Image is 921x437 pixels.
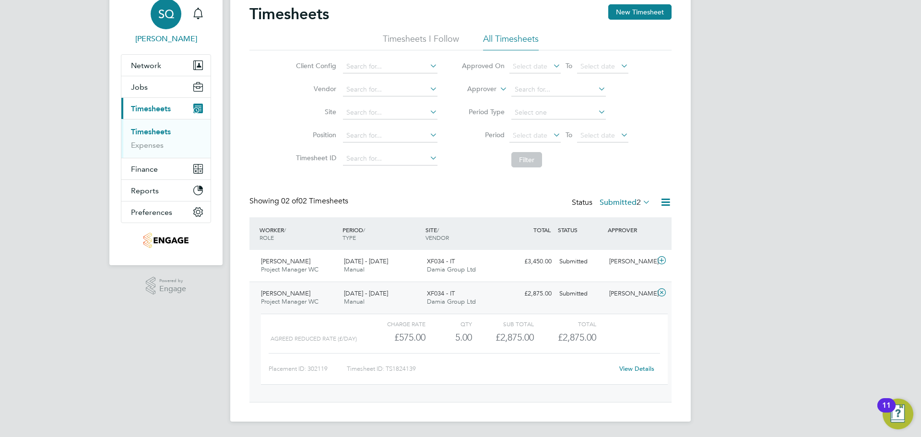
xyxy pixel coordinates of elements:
[131,141,164,150] a: Expenses
[281,196,348,206] span: 02 Timesheets
[343,60,437,73] input: Search for...
[344,297,365,306] span: Manual
[347,361,613,377] div: Timesheet ID: TS1824139
[143,233,188,248] img: damiagroup-logo-retina.png
[461,130,505,139] label: Period
[281,196,298,206] span: 02 of
[427,289,455,297] span: XF034 - IT
[269,361,347,377] div: Placement ID: 302119
[257,221,340,246] div: WORKER
[344,265,365,273] span: Manual
[158,8,174,20] span: SQ
[383,33,459,50] li: Timesheets I Follow
[608,4,672,20] button: New Timesheet
[534,318,596,330] div: Total
[619,365,654,373] a: View Details
[483,33,539,50] li: All Timesheets
[261,289,310,297] span: [PERSON_NAME]
[121,33,211,45] span: Sam Quinsee
[506,254,555,270] div: £3,450.00
[605,254,655,270] div: [PERSON_NAME]
[555,221,605,238] div: STATUS
[883,399,913,429] button: Open Resource Center, 11 new notifications
[425,330,472,345] div: 5.00
[580,131,615,140] span: Select date
[121,76,211,97] button: Jobs
[572,196,652,210] div: Status
[131,61,161,70] span: Network
[260,234,274,241] span: ROLE
[364,318,425,330] div: Charge rate
[511,106,606,119] input: Select one
[121,55,211,76] button: Network
[121,233,211,248] a: Go to home page
[511,152,542,167] button: Filter
[261,257,310,265] span: [PERSON_NAME]
[121,201,211,223] button: Preferences
[461,61,505,70] label: Approved On
[293,84,336,93] label: Vendor
[425,318,472,330] div: QTY
[427,265,476,273] span: Damia Group Ltd
[513,131,547,140] span: Select date
[472,318,534,330] div: Sub Total
[343,152,437,165] input: Search for...
[427,297,476,306] span: Damia Group Ltd
[121,98,211,119] button: Timesheets
[261,265,319,273] span: Project Manager WC
[121,180,211,201] button: Reports
[513,62,547,71] span: Select date
[533,226,551,234] span: TOTAL
[364,330,425,345] div: £575.00
[423,221,506,246] div: SITE
[437,226,439,234] span: /
[121,119,211,158] div: Timesheets
[563,129,575,141] span: To
[131,127,171,136] a: Timesheets
[131,165,158,174] span: Finance
[461,107,505,116] label: Period Type
[293,61,336,70] label: Client Config
[340,221,423,246] div: PERIOD
[472,330,534,345] div: £2,875.00
[637,198,641,207] span: 2
[159,285,186,293] span: Engage
[427,257,455,265] span: XF034 - IT
[343,129,437,142] input: Search for...
[600,198,650,207] label: Submitted
[558,331,596,343] span: £2,875.00
[343,106,437,119] input: Search for...
[121,158,211,179] button: Finance
[293,154,336,162] label: Timesheet ID
[453,84,496,94] label: Approver
[261,297,319,306] span: Project Manager WC
[249,4,329,24] h2: Timesheets
[580,62,615,71] span: Select date
[131,208,172,217] span: Preferences
[363,226,365,234] span: /
[131,186,159,195] span: Reports
[293,130,336,139] label: Position
[506,286,555,302] div: £2,875.00
[131,104,171,113] span: Timesheets
[342,234,356,241] span: TYPE
[159,277,186,285] span: Powered by
[882,405,891,418] div: 11
[555,286,605,302] div: Submitted
[284,226,286,234] span: /
[605,221,655,238] div: APPROVER
[131,83,148,92] span: Jobs
[605,286,655,302] div: [PERSON_NAME]
[563,59,575,72] span: To
[293,107,336,116] label: Site
[271,335,357,342] span: Agreed reduced rate (£/day)
[344,289,388,297] span: [DATE] - [DATE]
[249,196,350,206] div: Showing
[343,83,437,96] input: Search for...
[555,254,605,270] div: Submitted
[146,277,187,295] a: Powered byEngage
[425,234,449,241] span: VENDOR
[511,83,606,96] input: Search for...
[344,257,388,265] span: [DATE] - [DATE]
